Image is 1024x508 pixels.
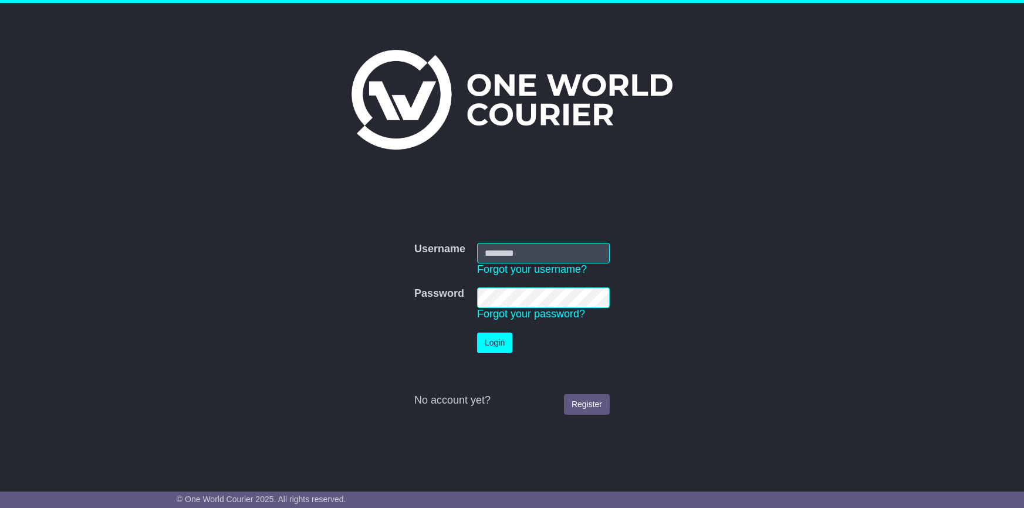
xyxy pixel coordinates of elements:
[477,263,587,275] a: Forgot your username?
[414,243,465,256] label: Username
[477,308,585,320] a: Forgot your password?
[414,394,610,407] div: No account yet?
[414,287,464,300] label: Password
[564,394,610,415] a: Register
[177,495,346,504] span: © One World Courier 2025. All rights reserved.
[352,50,672,150] img: One World
[477,333,512,353] button: Login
